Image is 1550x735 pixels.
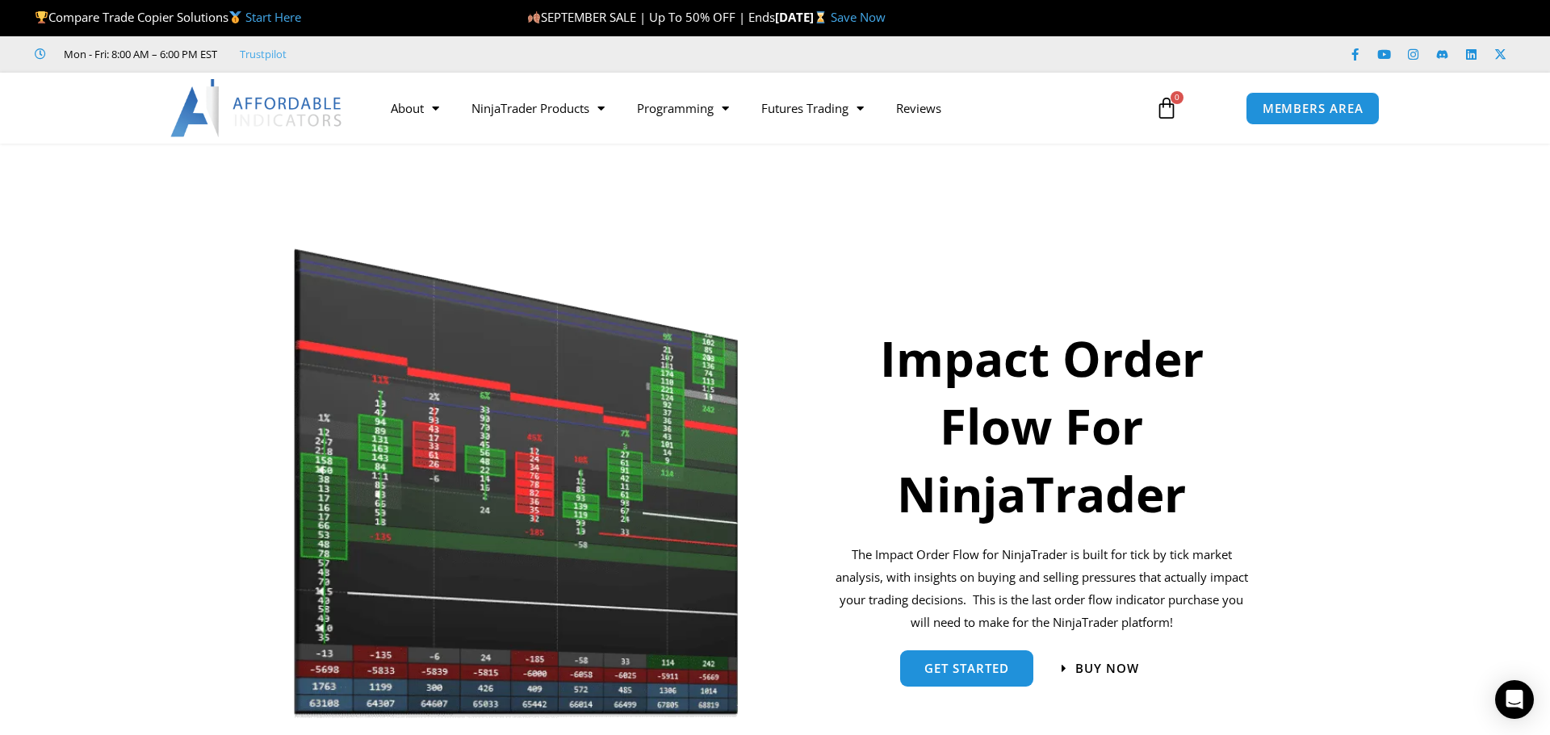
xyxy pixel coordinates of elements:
img: 🏆 [36,11,48,23]
a: Reviews [880,90,957,127]
img: 🍂 [528,11,540,23]
span: get started [924,662,1009,674]
img: LogoAI | Affordable Indicators – NinjaTrader [170,79,344,137]
div: Open Intercom Messenger [1495,680,1534,719]
span: 0 [1171,91,1183,104]
strong: [DATE] [775,9,831,25]
span: Compare Trade Copier Solutions [35,9,301,25]
span: SEPTEMBER SALE | Up To 50% OFF | Ends [527,9,775,25]
a: Buy now [1062,662,1139,674]
span: Buy now [1075,662,1139,674]
a: About [375,90,455,127]
a: Save Now [831,9,886,25]
p: The Impact Order Flow for NinjaTrader is built for tick by tick market analysis, with insights on... [832,544,1251,633]
span: MEMBERS AREA [1263,102,1364,115]
a: Futures Trading [745,90,880,127]
a: 0 [1131,85,1202,132]
a: get started [900,650,1033,687]
h1: Impact Order Flow For NinjaTrader [832,324,1251,528]
span: Mon - Fri: 8:00 AM – 6:00 PM EST [60,44,217,64]
nav: Menu [375,90,1137,127]
img: ⌛ [815,11,827,23]
a: MEMBERS AREA [1246,92,1380,125]
img: Orderflow | Affordable Indicators – NinjaTrader [293,244,741,722]
img: 🥇 [229,11,241,23]
a: Trustpilot [240,44,287,64]
a: NinjaTrader Products [455,90,621,127]
a: Programming [621,90,745,127]
a: Start Here [245,9,301,25]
